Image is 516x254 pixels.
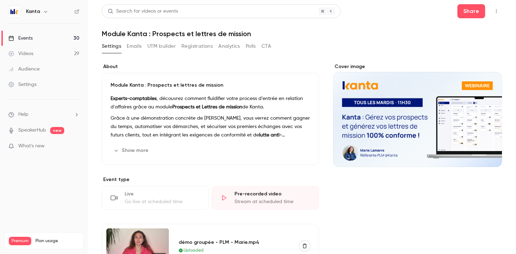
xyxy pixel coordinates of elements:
[9,6,20,17] img: Kanta
[35,238,79,244] span: Plan usage
[179,239,291,246] div: démo groupée - PLM - Marie.mp4
[246,41,256,52] button: Polls
[262,41,271,52] button: CTA
[212,186,319,210] div: Pre-recorded videoStream at scheduled time
[457,4,485,18] button: Share
[218,41,240,52] button: Analytics
[102,41,121,52] button: Settings
[234,190,310,198] div: Pre-recorded video
[26,8,40,15] h6: Kanta
[111,94,310,111] p: , découvrez comment fluidifier votre process d’entrée en relation d'affaires grâce au module de K...
[18,111,28,118] span: Help
[18,127,46,134] a: SpeakerHub
[111,82,310,89] p: Module Kanta : Prospects et lettres de mission
[111,96,157,101] strong: Experts-comptables
[50,127,64,134] span: new
[184,247,204,254] span: Uploaded
[102,186,209,210] div: LiveGo live at scheduled time
[102,176,319,183] p: Event type
[125,190,200,198] div: Live
[71,143,79,149] iframe: Noticeable Trigger
[8,35,33,42] div: Events
[8,66,40,73] div: Audience
[102,63,319,70] label: About
[333,63,502,70] label: Cover image
[172,105,242,109] strong: Prospects et Lettres de mission
[111,114,310,139] p: Grâce à une démonstration concrète de [PERSON_NAME], vous verrez comment gagner du temps, automat...
[9,237,31,245] span: Premium
[181,41,213,52] button: Registrations
[111,145,153,156] button: Show more
[125,198,200,205] div: Go live at scheduled time
[333,63,502,167] section: Cover image
[234,198,310,205] div: Stream at scheduled time
[108,8,178,15] div: Search for videos or events
[127,41,141,52] button: Emails
[8,50,33,57] div: Videos
[18,142,45,150] span: What's new
[8,111,79,118] li: help-dropdown-opener
[147,41,176,52] button: UTM builder
[8,81,37,88] div: Settings
[102,29,502,38] h1: Module Kanta : Prospects et lettres de mission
